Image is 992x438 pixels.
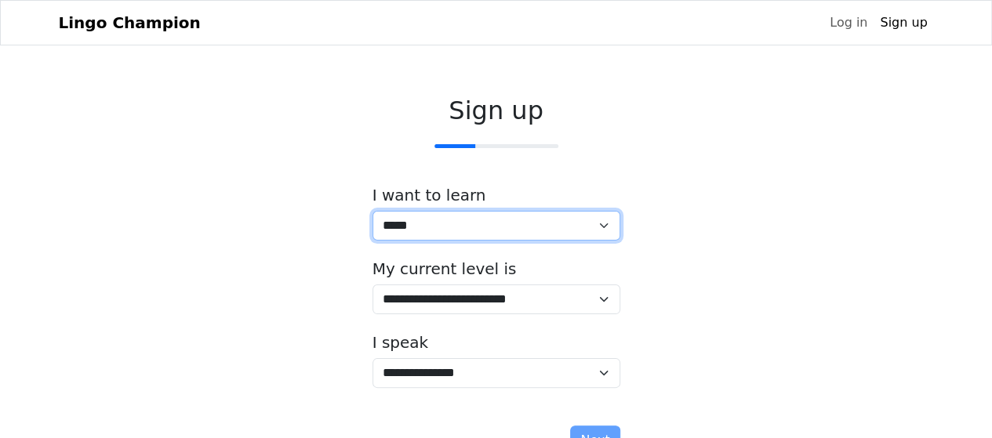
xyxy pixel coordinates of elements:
[372,259,517,278] label: My current level is
[372,96,620,125] h2: Sign up
[372,186,486,205] label: I want to learn
[874,7,933,38] a: Sign up
[59,7,201,38] a: Lingo Champion
[372,333,429,352] label: I speak
[823,7,874,38] a: Log in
